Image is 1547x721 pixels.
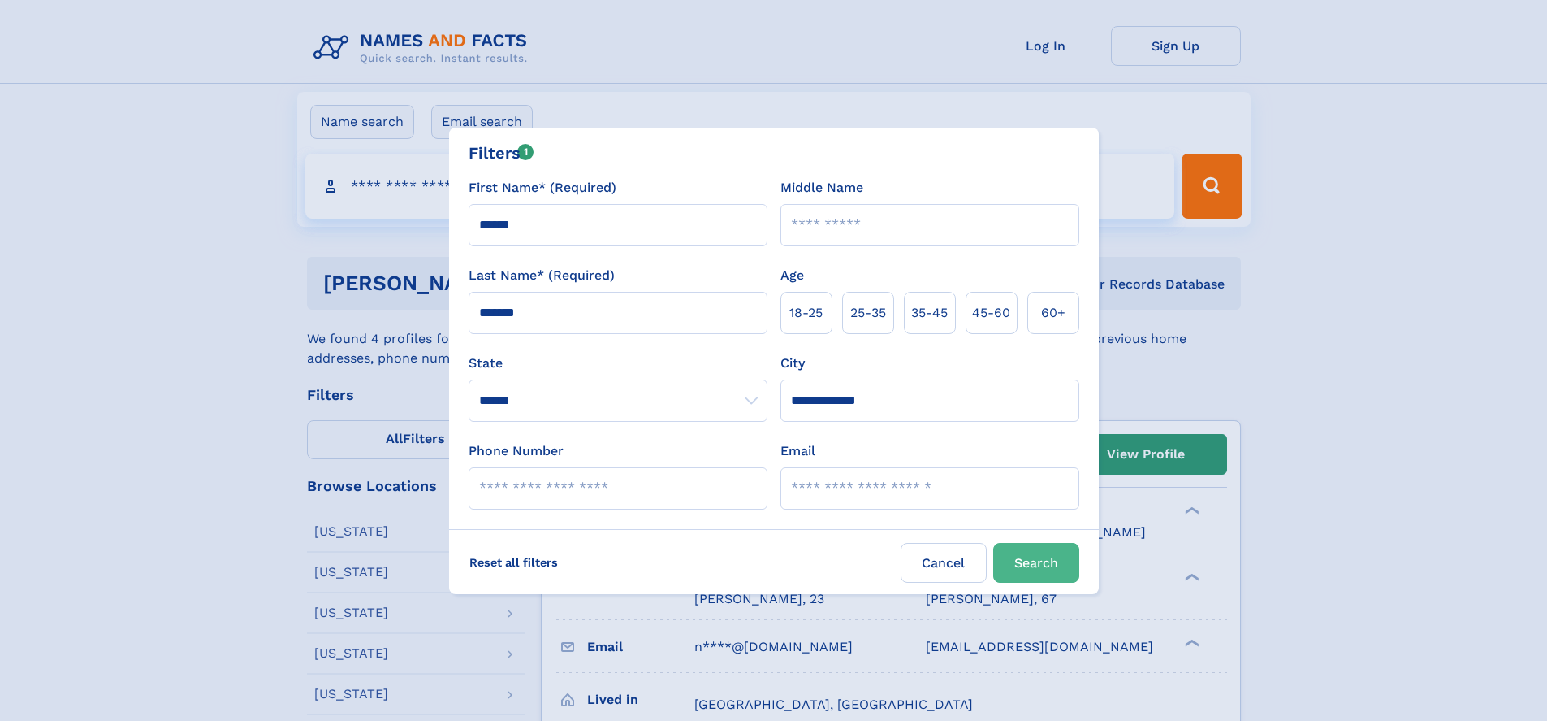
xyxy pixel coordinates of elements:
[469,141,534,165] div: Filters
[993,543,1079,583] button: Search
[972,303,1010,323] span: 45‑60
[469,441,564,461] label: Phone Number
[1041,303,1065,323] span: 60+
[780,178,863,198] label: Middle Name
[780,354,805,373] label: City
[789,303,823,323] span: 18‑25
[911,303,948,323] span: 35‑45
[901,543,987,583] label: Cancel
[780,441,815,461] label: Email
[469,266,615,285] label: Last Name* (Required)
[469,354,767,373] label: State
[850,303,886,323] span: 25‑35
[469,178,616,198] label: First Name* (Required)
[459,543,568,582] label: Reset all filters
[780,266,804,285] label: Age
